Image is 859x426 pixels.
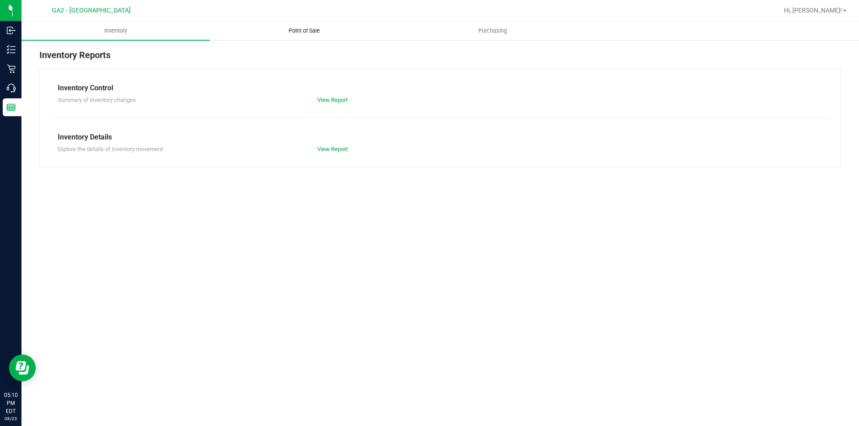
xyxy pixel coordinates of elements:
span: Inventory [92,27,139,35]
a: View Report [317,146,348,152]
inline-svg: Inventory [7,45,16,54]
div: Inventory Details [58,132,823,143]
a: Point of Sale [210,21,398,40]
span: Explore the details of inventory movement [58,146,163,152]
p: 08/23 [4,415,17,422]
a: View Report [317,97,348,103]
inline-svg: Reports [7,103,16,112]
inline-svg: Retail [7,64,16,73]
a: Inventory [21,21,210,40]
inline-svg: Call Center [7,84,16,93]
div: Inventory Control [58,83,823,93]
inline-svg: Inbound [7,26,16,35]
a: Purchasing [398,21,587,40]
p: 05:10 PM EDT [4,391,17,415]
span: Hi, [PERSON_NAME]! [784,7,842,14]
div: Inventory Reports [39,48,841,69]
span: GA2 - [GEOGRAPHIC_DATA] [52,7,131,14]
span: Summary of inventory changes [58,97,136,103]
span: Point of Sale [276,27,332,35]
iframe: Resource center [9,354,36,381]
span: Purchasing [466,27,519,35]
